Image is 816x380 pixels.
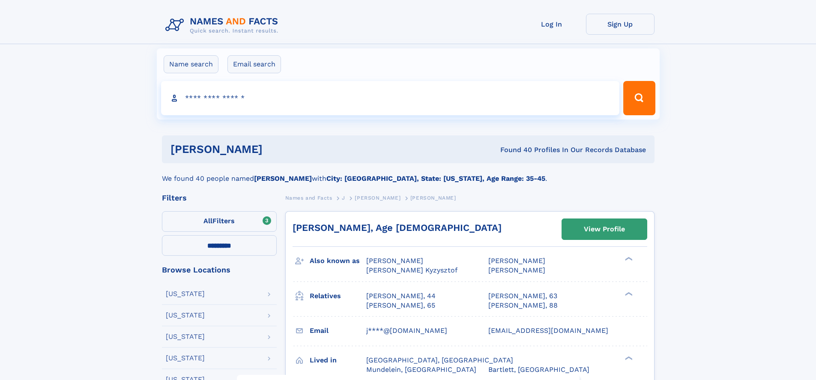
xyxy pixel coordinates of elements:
[342,195,345,201] span: J
[488,301,558,310] a: [PERSON_NAME], 88
[488,365,589,374] span: Bartlett, [GEOGRAPHIC_DATA]
[355,192,401,203] a: [PERSON_NAME]
[488,291,557,301] a: [PERSON_NAME], 63
[366,257,423,265] span: [PERSON_NAME]
[381,145,646,155] div: Found 40 Profiles In Our Records Database
[310,289,366,303] h3: Relatives
[166,333,205,340] div: [US_STATE]
[326,174,545,183] b: City: [GEOGRAPHIC_DATA], State: [US_STATE], Age Range: 35-45
[366,356,513,364] span: [GEOGRAPHIC_DATA], [GEOGRAPHIC_DATA]
[254,174,312,183] b: [PERSON_NAME]
[623,81,655,115] button: Search Button
[170,144,382,155] h1: [PERSON_NAME]
[366,266,457,274] span: [PERSON_NAME] Kyzysztof
[162,14,285,37] img: Logo Names and Facts
[488,266,545,274] span: [PERSON_NAME]
[293,222,502,233] a: [PERSON_NAME], Age [DEMOGRAPHIC_DATA]
[623,355,633,361] div: ❯
[310,353,366,368] h3: Lived in
[366,365,476,374] span: Mundelein, [GEOGRAPHIC_DATA]
[166,312,205,319] div: [US_STATE]
[162,194,277,202] div: Filters
[488,257,545,265] span: [PERSON_NAME]
[366,291,436,301] a: [PERSON_NAME], 44
[488,326,608,335] span: [EMAIL_ADDRESS][DOMAIN_NAME]
[310,254,366,268] h3: Also known as
[517,14,586,35] a: Log In
[562,219,647,239] a: View Profile
[310,323,366,338] h3: Email
[584,219,625,239] div: View Profile
[227,55,281,73] label: Email search
[410,195,456,201] span: [PERSON_NAME]
[161,81,620,115] input: search input
[203,217,212,225] span: All
[366,301,435,310] a: [PERSON_NAME], 65
[162,211,277,232] label: Filters
[586,14,655,35] a: Sign Up
[342,192,345,203] a: J
[162,163,655,184] div: We found 40 people named with .
[355,195,401,201] span: [PERSON_NAME]
[162,266,277,274] div: Browse Locations
[166,355,205,362] div: [US_STATE]
[285,192,332,203] a: Names and Facts
[623,256,633,262] div: ❯
[623,291,633,296] div: ❯
[164,55,218,73] label: Name search
[166,290,205,297] div: [US_STATE]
